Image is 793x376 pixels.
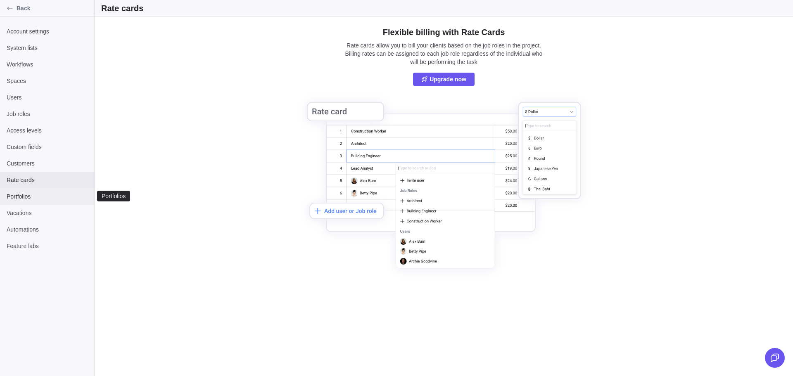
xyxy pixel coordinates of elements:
[7,110,88,118] span: Job roles
[7,192,88,201] span: Portfolios
[7,209,88,217] span: Vacations
[7,93,88,102] span: Users
[7,77,88,85] span: Spaces
[101,193,126,199] div: Portfolios
[413,73,475,86] a: Upgrade now
[7,143,88,151] span: Custom fields
[7,176,88,184] span: Rate cards
[383,26,505,38] h2: Flexible billing with Rate Cards
[7,44,88,52] span: System lists
[17,4,91,12] span: Back
[101,2,143,14] h2: Rate cards
[343,41,545,66] div: Rate cards allow you to bill your clients based on the job roles in the project. Billing rates ca...
[7,27,88,35] span: Account settings
[430,74,466,84] span: Upgrade now
[7,159,88,168] span: Customers
[7,225,88,234] span: Automations
[7,242,88,250] span: Feature labs
[7,60,88,69] span: Workflows
[7,126,88,135] span: Access levels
